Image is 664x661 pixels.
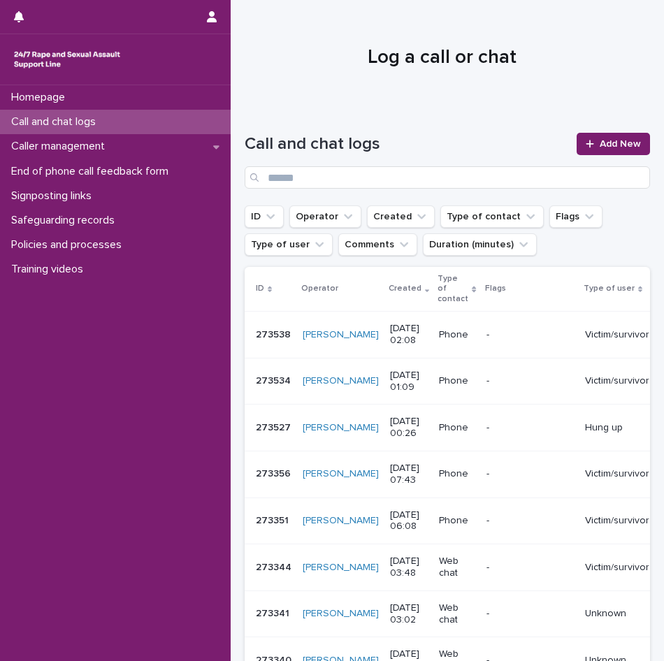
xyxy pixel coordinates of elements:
[303,515,379,527] a: [PERSON_NAME]
[439,329,475,341] p: Phone
[390,370,428,393] p: [DATE] 01:09
[245,205,284,228] button: ID
[390,323,428,347] p: [DATE] 02:08
[256,326,294,341] p: 273538
[301,281,338,296] p: Operator
[256,372,294,387] p: 273534
[11,45,123,73] img: rhQMoQhaT3yELyF149Cw
[549,205,602,228] button: Flags
[577,133,650,155] a: Add New
[256,419,294,434] p: 273527
[423,233,537,256] button: Duration (minutes)
[367,205,435,228] button: Created
[256,559,294,574] p: 273344
[390,602,428,626] p: [DATE] 03:02
[245,233,333,256] button: Type of user
[585,608,649,620] p: Unknown
[6,165,180,178] p: End of phone call feedback form
[585,515,649,527] p: Victim/survivor
[6,140,116,153] p: Caller management
[439,515,475,527] p: Phone
[585,468,649,480] p: Victim/survivor
[303,422,379,434] a: [PERSON_NAME]
[303,468,379,480] a: [PERSON_NAME]
[303,375,379,387] a: [PERSON_NAME]
[256,281,264,296] p: ID
[256,605,292,620] p: 273341
[245,134,568,154] h1: Call and chat logs
[439,375,475,387] p: Phone
[303,562,379,574] a: [PERSON_NAME]
[390,509,428,533] p: [DATE] 06:08
[6,238,133,252] p: Policies and processes
[245,166,650,189] input: Search
[439,422,475,434] p: Phone
[303,329,379,341] a: [PERSON_NAME]
[486,329,574,341] p: -
[256,465,294,480] p: 273356
[6,263,94,276] p: Training videos
[584,281,635,296] p: Type of user
[439,468,475,480] p: Phone
[390,555,428,579] p: [DATE] 03:48
[485,281,506,296] p: Flags
[440,205,544,228] button: Type of contact
[245,46,640,70] h1: Log a call or chat
[486,468,574,480] p: -
[289,205,361,228] button: Operator
[6,91,76,104] p: Homepage
[600,139,641,149] span: Add New
[585,329,649,341] p: Victim/survivor
[585,562,649,574] p: Victim/survivor
[439,602,475,626] p: Web chat
[438,271,468,307] p: Type of contact
[6,115,107,129] p: Call and chat logs
[6,189,103,203] p: Signposting links
[338,233,417,256] button: Comments
[390,463,428,486] p: [DATE] 07:43
[486,422,574,434] p: -
[585,375,649,387] p: Victim/survivor
[256,512,291,527] p: 273351
[486,515,574,527] p: -
[303,608,379,620] a: [PERSON_NAME]
[6,214,126,227] p: Safeguarding records
[439,555,475,579] p: Web chat
[585,422,649,434] p: Hung up
[390,416,428,440] p: [DATE] 00:26
[486,608,574,620] p: -
[486,375,574,387] p: -
[389,281,421,296] p: Created
[486,562,574,574] p: -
